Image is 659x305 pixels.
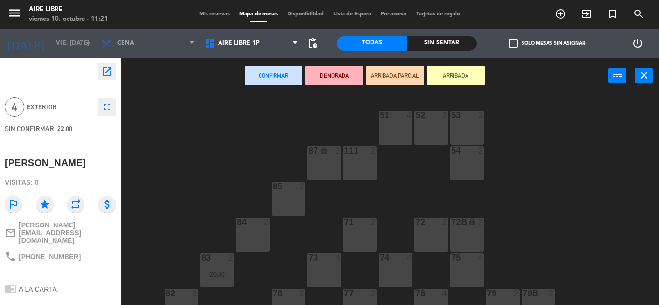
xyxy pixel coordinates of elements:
[633,8,645,20] i: search
[442,218,448,226] div: 2
[380,253,380,262] div: 74
[329,12,376,17] span: Lista de Espera
[427,66,485,85] button: ARRIBADA
[380,111,380,119] div: 51
[200,271,234,278] div: 20:30
[632,38,644,49] i: power_settings_new
[305,66,363,85] button: DEMORADA
[335,146,341,155] div: 2
[264,218,270,226] div: 2
[407,253,412,262] div: 4
[5,227,16,239] i: mail_outline
[5,97,24,117] span: 4
[407,111,412,119] div: 4
[442,289,448,298] div: 4
[320,146,328,155] i: lock
[82,38,94,49] i: arrow_drop_down
[101,101,113,113] i: fullscreen
[335,253,341,262] div: 4
[371,146,377,155] div: 2
[57,125,72,133] span: 22:00
[415,218,416,226] div: 72
[36,196,54,213] i: star
[366,66,424,85] button: ARRIBADA PARCIAL
[5,221,116,244] a: mail_outline[PERSON_NAME][EMAIL_ADDRESS][DOMAIN_NAME]
[300,289,305,298] div: 2
[555,8,566,20] i: add_circle_outline
[478,218,484,226] div: 2
[194,12,234,17] span: Mis reservas
[5,174,116,191] div: Visitas: 0
[283,12,329,17] span: Disponibilidad
[514,289,520,298] div: 2
[487,289,487,298] div: 79
[638,69,650,81] i: close
[300,182,305,191] div: 2
[19,285,57,293] span: A LA CARTA
[7,6,22,24] button: menu
[509,39,585,48] label: Solo mesas sin asignar
[478,253,484,262] div: 4
[522,289,523,298] div: 79B
[67,196,84,213] i: repeat
[635,68,653,83] button: close
[478,111,484,119] div: 3
[7,6,22,20] i: menu
[5,251,16,263] i: phone
[308,146,309,155] div: 87
[468,218,476,226] i: lock
[412,12,465,17] span: Tarjetas de regalo
[29,14,108,24] div: viernes 10. octubre - 11:21
[27,102,94,113] span: exterior
[509,39,518,48] span: check_box_outline_blank
[201,253,202,262] div: 83
[192,289,198,298] div: 2
[218,40,260,47] span: Aire Libre 1P
[5,125,54,133] span: SIN CONFIRMAR
[607,8,618,20] i: turned_in_not
[5,196,22,213] i: outlined_flag
[5,283,16,295] i: chrome_reader_mode
[371,218,377,226] div: 2
[98,63,116,80] button: open_in_new
[101,66,113,77] i: open_in_new
[117,40,134,47] span: Cena
[371,289,377,298] div: 2
[442,111,448,119] div: 2
[407,36,477,51] div: Sin sentar
[5,155,86,171] div: [PERSON_NAME]
[415,111,416,119] div: 52
[234,12,283,17] span: Mapa de mesas
[245,66,302,85] button: Confirmar
[307,38,318,49] span: pending_actions
[273,182,273,191] div: 85
[98,98,116,116] button: fullscreen
[19,253,81,261] span: [PHONE_NUMBER]
[478,146,484,155] div: 2
[228,253,234,262] div: 2
[415,289,416,298] div: 78
[98,196,116,213] i: attach_money
[165,289,166,298] div: 82
[29,5,108,14] div: Aire Libre
[273,289,273,298] div: 76
[581,8,592,20] i: exit_to_app
[549,289,555,298] div: 2
[19,221,116,244] span: [PERSON_NAME][EMAIL_ADDRESS][DOMAIN_NAME]
[376,12,412,17] span: Pre-acceso
[337,36,407,51] div: Todas
[308,253,309,262] div: 73
[612,69,623,81] i: power_input
[608,68,626,83] button: power_input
